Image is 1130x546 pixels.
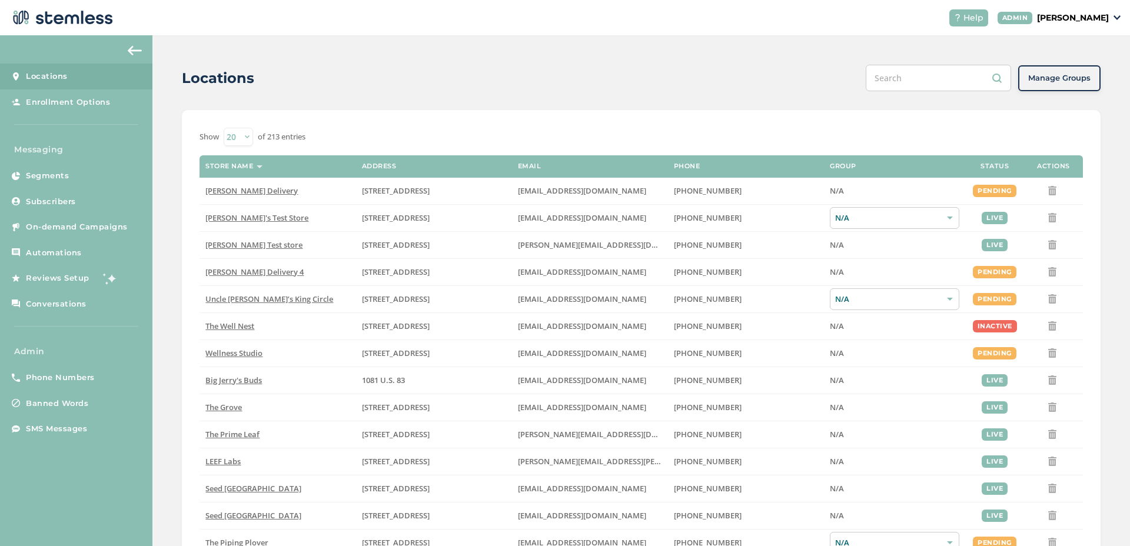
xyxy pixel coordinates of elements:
label: The Prime Leaf [205,430,350,440]
span: [EMAIL_ADDRESS][DOMAIN_NAME] [518,321,646,331]
label: josh.bowers@leefca.com [518,457,662,467]
div: pending [973,185,1016,197]
label: N/A [830,402,959,412]
span: Banned Words [26,398,88,409]
img: icon-sort-1e1d7615.svg [257,165,262,168]
label: 1005 4th Avenue [362,321,506,331]
label: info@bostonseeds.com [518,511,662,521]
label: Wellness Studio [205,348,350,358]
span: [PHONE_NUMBER] [674,456,742,467]
span: [STREET_ADDRESS] [362,321,430,331]
span: [PHONE_NUMBER] [674,510,742,521]
label: (619) 600-1269 [674,402,818,412]
span: Subscribers [26,196,76,208]
label: (707) 513-9697 [674,457,818,467]
div: Chat Widget [1071,490,1130,546]
span: [PHONE_NUMBER] [674,267,742,277]
span: [PERSON_NAME][EMAIL_ADDRESS][DOMAIN_NAME] [518,239,706,250]
label: (617) 553-5922 [674,511,818,521]
label: 17523 Ventura Boulevard [362,267,506,277]
label: 5241 Center Boulevard [362,240,506,250]
span: Seed [GEOGRAPHIC_DATA] [205,483,301,494]
label: 17523 Ventura Boulevard [362,186,506,196]
label: (503) 804-9208 [674,213,818,223]
span: 1081 U.S. 83 [362,375,405,385]
input: Search [866,65,1011,91]
label: swapnil@stemless.co [518,240,662,250]
span: [STREET_ADDRESS] [362,510,430,521]
div: live [982,428,1008,441]
label: N/A [830,186,959,196]
label: (907) 330-7833 [674,294,818,304]
img: icon_down-arrow-small-66adaf34.svg [1114,15,1121,20]
span: [PHONE_NUMBER] [674,321,742,331]
span: Seed [GEOGRAPHIC_DATA] [205,510,301,521]
span: The Well Nest [205,321,254,331]
label: Big Jerry's Buds [205,375,350,385]
div: live [982,239,1008,251]
label: Show [200,131,219,143]
span: [STREET_ADDRESS] [362,456,430,467]
span: [EMAIL_ADDRESS][DOMAIN_NAME] [518,510,646,521]
label: dexter@thegroveca.com [518,402,662,412]
label: Hazel Delivery 4 [205,267,350,277]
label: (520) 272-8455 [674,430,818,440]
label: john@theprimeleaf.com [518,430,662,440]
div: live [982,510,1008,522]
img: logo-dark-0685b13c.svg [9,6,113,29]
label: Phone [674,162,700,170]
span: [STREET_ADDRESS] [362,267,430,277]
label: N/A [830,457,959,467]
div: live [982,455,1008,468]
label: 553 Congress Street [362,484,506,494]
label: N/A [830,511,959,521]
label: N/A [830,375,959,385]
div: N/A [830,207,959,229]
label: Seed Boston [205,511,350,521]
div: live [982,212,1008,224]
span: [STREET_ADDRESS] [362,402,430,412]
span: Uncle [PERSON_NAME]’s King Circle [205,294,333,304]
label: Status [981,162,1009,170]
span: [STREET_ADDRESS] [362,185,430,196]
span: [EMAIL_ADDRESS][DOMAIN_NAME] [518,185,646,196]
label: Hazel Delivery [205,186,350,196]
span: [PERSON_NAME] Test store [205,239,303,250]
div: live [982,401,1008,414]
label: Uncle Herb’s King Circle [205,294,350,304]
label: (207) 747-4648 [674,484,818,494]
span: [STREET_ADDRESS] [362,239,430,250]
span: [PHONE_NUMBER] [674,375,742,385]
img: glitter-stars-b7820f95.gif [98,267,122,290]
span: Wellness Studio [205,348,262,358]
h2: Locations [182,68,254,89]
span: [STREET_ADDRESS] [362,294,430,304]
div: pending [973,347,1016,359]
label: 1785 South Main Street [362,457,506,467]
span: Reviews Setup [26,272,89,284]
label: Email [518,162,541,170]
span: Big Jerry's Buds [205,375,262,385]
label: N/A [830,321,959,331]
label: team@seedyourhead.com [518,484,662,494]
span: On-demand Campaigns [26,221,128,233]
div: ADMIN [998,12,1033,24]
label: LEEF Labs [205,457,350,467]
span: [PHONE_NUMBER] [674,483,742,494]
span: LEEF Labs [205,456,241,467]
div: live [982,374,1008,387]
span: [STREET_ADDRESS] [362,483,430,494]
label: of 213 entries [258,131,305,143]
span: [EMAIL_ADDRESS][DOMAIN_NAME] [518,267,646,277]
label: arman91488@gmail.com [518,267,662,277]
label: vmrobins@gmail.com [518,321,662,331]
label: (269) 929-8463 [674,321,818,331]
label: N/A [830,267,959,277]
label: 4120 East Speedway Boulevard [362,430,506,440]
label: arman91488@gmail.com [518,186,662,196]
label: Swapnil Test store [205,240,350,250]
span: [STREET_ADDRESS] [362,348,430,358]
span: [EMAIL_ADDRESS][DOMAIN_NAME] [518,294,646,304]
span: [EMAIL_ADDRESS][DOMAIN_NAME] [518,375,646,385]
label: 1081 U.S. 83 [362,375,506,385]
